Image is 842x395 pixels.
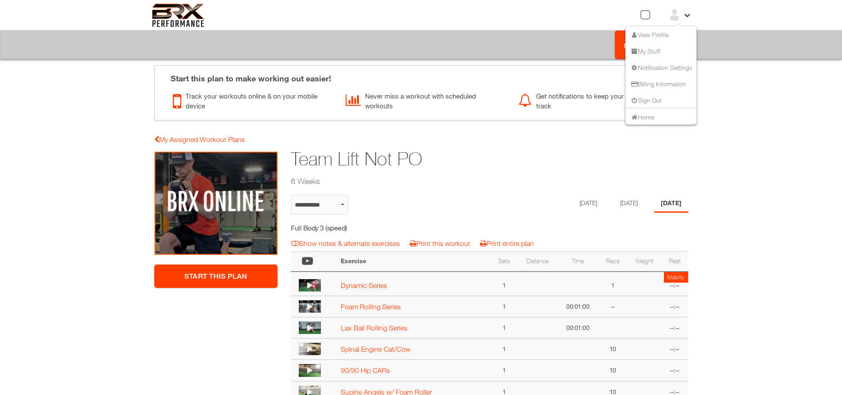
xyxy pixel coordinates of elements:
[341,324,408,332] a: Lax Ball Rolling Series
[518,89,678,111] div: Get notifications to keep your workouts on track
[341,345,411,353] a: Spinal Engine Cat/Cow
[598,360,628,381] td: 10
[661,252,688,272] th: Rest
[491,296,518,317] td: 1
[491,317,518,338] td: 1
[291,239,400,247] a: Show notes & alternate exercises
[615,31,690,59] a: Log Workout
[173,89,332,111] div: Track your workouts online & on your mobile device
[154,265,278,288] a: Start This Plan
[491,272,518,296] td: 1
[661,272,688,296] td: --:--
[341,366,390,374] a: 90/90 Hip CARs
[573,195,604,213] li: Day 1
[480,239,534,247] a: Print entire plan
[598,296,628,317] td: --
[630,113,654,120] a: Home
[336,252,491,272] th: Exercise
[668,8,681,22] img: ex-default-user.svg
[291,223,449,233] h5: Full Body 3 (speed)
[598,252,628,272] th: Reps
[630,63,692,71] a: Notification Settings
[627,252,661,272] th: Weight
[557,317,598,338] td: 00:01:00
[630,96,662,104] a: Sign Out
[661,360,688,381] td: --:--
[557,296,598,317] td: 00:01:00
[630,80,686,87] a: Billing Information
[152,4,205,27] img: 6f7da32581c89ca25d665dc3aae533e4f14fe3ef_original.svg
[630,47,660,54] a: My Stuff
[299,322,321,334] img: thumbnail.png
[154,151,278,256] img: Team Lift Not PO
[661,296,688,317] td: --:--
[299,300,321,313] img: thumbnail.png
[341,303,401,311] a: Foam Rolling Series
[518,252,557,272] th: Distance
[341,281,387,289] a: Dynamic Series
[613,195,644,213] li: Day 2
[661,338,688,360] td: --:--
[154,135,245,143] a: My Assigned Workout Plans
[491,252,518,272] th: Sets
[654,195,688,213] li: Day 3
[598,272,628,296] td: 1
[346,89,505,111] div: Never miss a workout with scheduled workouts
[661,317,688,338] td: --:--
[162,66,681,84] div: Start this plan to make working out easier!
[299,343,321,355] img: thumbnail.png
[630,31,669,38] a: View Profile
[598,338,628,360] td: 10
[491,360,518,381] td: 1
[299,279,321,291] img: thumbnail.png
[291,146,620,172] h1: Team Lift Not PO
[410,239,470,247] a: Print this workout
[664,272,688,283] td: Mobility
[491,338,518,360] td: 1
[291,176,620,187] h2: 6 Weeks
[557,252,598,272] th: Time
[299,364,321,376] img: thumbnail.png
